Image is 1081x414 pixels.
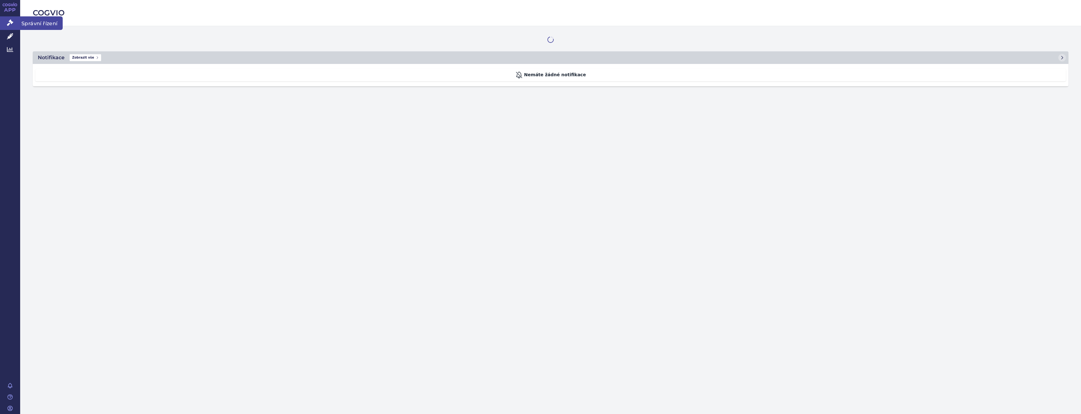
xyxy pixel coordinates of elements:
[33,51,1068,64] a: NotifikaceZobrazit vše
[33,8,1068,18] h2: COGVIO
[35,69,1066,81] div: Nemáte žádné notifikace
[38,54,65,61] h2: Notifikace
[20,16,63,30] span: Správní řízení
[70,54,101,61] span: Zobrazit vše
